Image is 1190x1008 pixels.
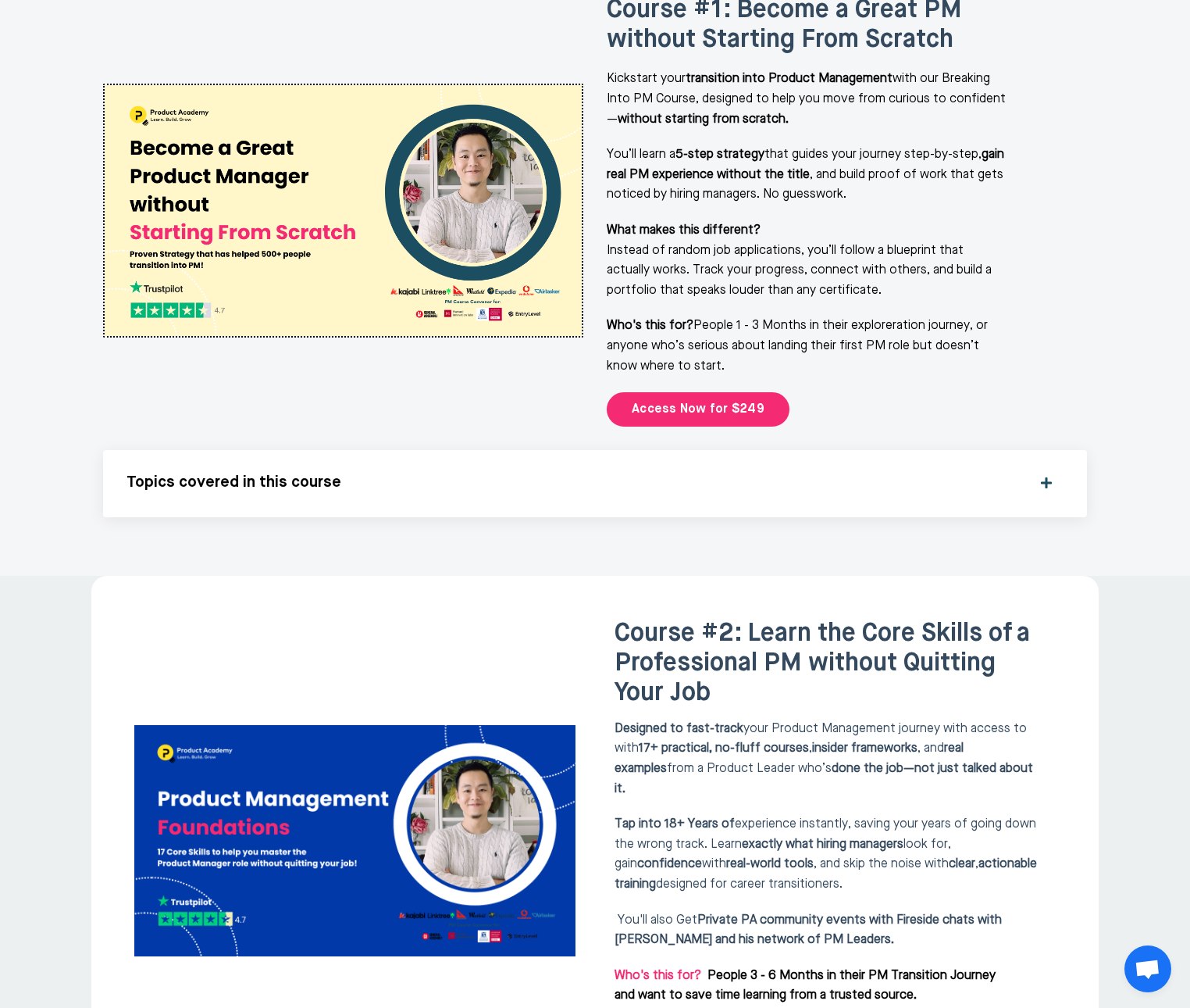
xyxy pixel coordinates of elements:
[607,316,1009,377] p: People 1 - 3 Months in their exploreration journey, or anyone who’s serious about landing their f...
[637,858,702,870] strong: confidence
[615,818,735,831] strong: Tap into 18+ Years of
[607,70,1009,130] p: Kickstart your with our Breaking Into PM Course, designed to help you move from curious to confid...
[1124,945,1171,992] a: Open chat
[607,224,761,237] strong: What makes this different?
[615,970,694,982] span: Who's this for
[949,858,975,870] strong: clear
[607,148,1004,181] strong: gain real PM experience without the title
[126,474,1022,492] h5: Topics covered in this course
[978,858,1037,870] strong: actionable
[675,148,764,161] strong: 5-step strategy
[607,145,1009,206] p: You’ll learn a that guides your journey step-by-step, , and build proof of work that gets noticed...
[639,742,809,755] strong: 17+ practical, no-fluff courses
[615,723,1033,795] span: your Product Management journey with access to with , , and from a Product Leader who’s
[812,742,917,755] strong: insider frameworks
[615,914,1002,947] strong: Private PA community events with Fireside chats with [PERSON_NAME] and his network of PM Leaders.
[615,970,996,1003] span: People 3 - 6 Months in their PM Transition Journey and want to save time learning from a trusted ...
[694,970,701,982] strong: ?
[615,818,1037,891] span: experience instantly, saving your years of going down the wrong track. Learn look for, gain with ...
[618,113,789,126] strong: without starting from scratch.
[615,763,1033,795] strong: done the job—not just talked about it.
[742,838,903,851] strong: exactly what hiring managers
[615,914,1002,947] span: You'll also Get
[607,320,693,332] strong: Who's this for?
[607,221,1009,301] p: Instead of random job applications, you’ll follow a blueprint that actually works. Track your pro...
[686,73,892,85] strong: transition into Product Management
[615,723,743,735] strong: Designed to fast-track
[615,621,1030,706] span: Course #2: Learn the Core Skills of a Professional PM without Quitting Your Job
[615,878,656,891] strong: training
[726,858,814,870] strong: real-world tools
[607,392,789,427] a: Access Now for $249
